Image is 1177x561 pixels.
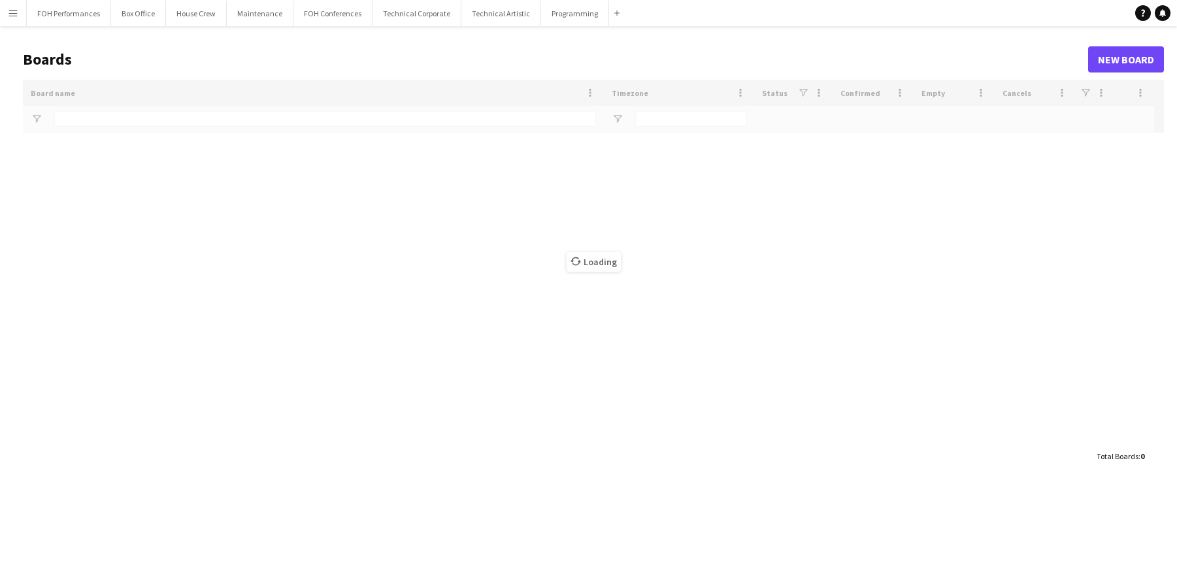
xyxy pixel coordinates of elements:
[227,1,293,26] button: Maintenance
[166,1,227,26] button: House Crew
[373,1,461,26] button: Technical Corporate
[23,50,1088,69] h1: Boards
[461,1,541,26] button: Technical Artistic
[111,1,166,26] button: Box Office
[1140,451,1144,461] span: 0
[1097,451,1138,461] span: Total Boards
[293,1,373,26] button: FOH Conferences
[541,1,609,26] button: Programming
[1097,443,1144,469] div: :
[1088,46,1164,72] a: New Board
[27,1,111,26] button: FOH Performances
[567,252,621,272] span: Loading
